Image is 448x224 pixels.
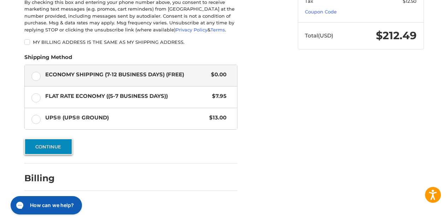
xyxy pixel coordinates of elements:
h2: Billing [24,173,66,184]
span: Economy Shipping (7-12 Business Days) (Free) [45,71,208,79]
span: $212.49 [376,29,417,42]
label: My billing address is the same as my shipping address. [24,39,237,45]
a: Privacy Policy [176,27,207,33]
iframe: Gorgias live chat messenger [7,194,84,217]
button: Continue [24,138,72,155]
span: $0.00 [208,71,227,79]
span: UPS® (UPS® Ground) [45,114,206,122]
span: $13.00 [206,114,227,122]
a: Coupon Code [305,9,337,14]
span: Total (USD) [305,32,333,39]
span: Flat Rate Economy ((5-7 Business Days)) [45,92,209,100]
legend: Shipping Method [24,53,72,65]
span: $7.95 [209,92,227,100]
a: Terms [211,27,225,33]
